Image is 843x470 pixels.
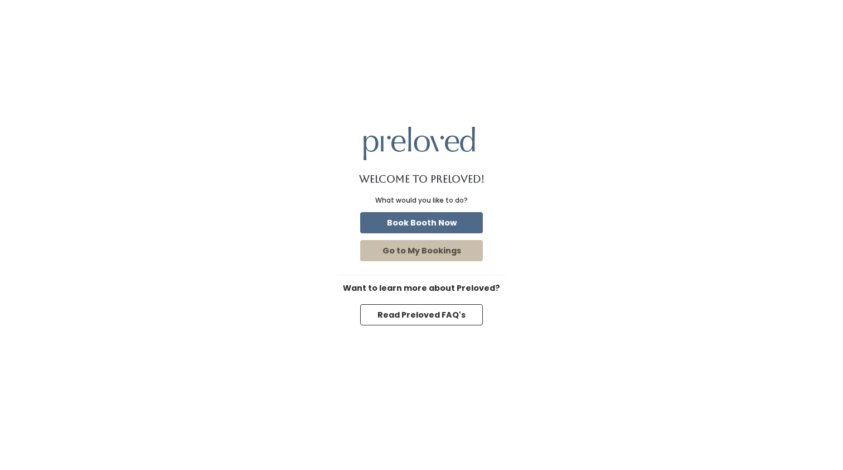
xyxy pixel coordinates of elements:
[360,240,483,261] button: Go to My Bookings
[359,174,485,185] h1: Welcome to Preloved!
[375,195,468,205] div: What would you like to do?
[364,127,475,160] img: preloved logo
[360,304,483,325] button: Read Preloved FAQ's
[360,212,483,233] button: Book Booth Now
[358,238,485,263] a: Go to My Bookings
[338,284,505,293] h6: Want to learn more about Preloved?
